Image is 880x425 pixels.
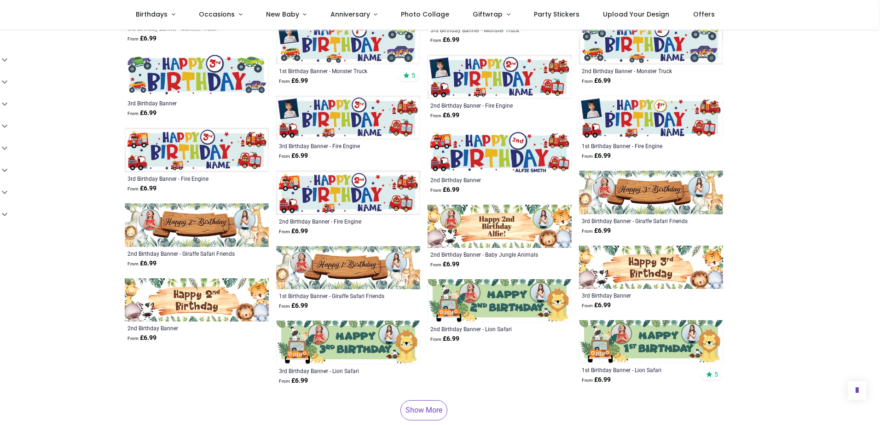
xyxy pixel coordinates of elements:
a: 1st Birthday Banner - Fire Engine [582,142,693,149]
a: 2nd Birthday Banner - Monster Truck [582,67,693,75]
span: From [582,79,593,84]
strong: £ 6.99 [582,226,611,235]
img: Personalised Happy 2nd Birthday Banner - Lion Safari - 2 Photo Upload [428,279,572,322]
span: From [582,154,593,159]
span: From [430,262,441,267]
a: 2nd Birthday Banner - Fire Engine [279,218,390,225]
a: 3rd Birthday Banner - Giraffe Safari Friends [582,217,693,224]
img: Happy 3rd Birthday Banner - Monster Truck [125,53,269,97]
a: 1st Birthday Banner - Lion Safari [582,366,693,373]
a: 2nd Birthday Banner - Giraffe Safari Friends [127,250,238,257]
img: Personalised Happy 3rd Birthday Banner - Fire Engine - Custom Name & 1 Photo Upload [276,96,420,139]
img: Personalised Happy 1st Birthday Banner - Giraffe Safari Friends - 2 Photo Upload [276,246,420,289]
a: 3rd Birthday Banner - Fire Engine [279,142,390,149]
strong: £ 6.99 [430,35,459,45]
strong: £ 6.99 [582,76,611,86]
img: Personalised Happy 3rd Birthday Banner - Lion Safari - 2 Photo Upload [276,321,420,364]
img: Happy 3rd Birthday Banner - Baby Jungle Animals [579,246,723,289]
img: Personalised Happy 2nd Birthday Banner - Fire Engine - Custom Name & 1 Photo Upload [428,55,572,98]
strong: £ 6.99 [127,333,156,343]
a: 2nd Birthday Banner - Lion Safari [430,325,541,333]
span: From [279,154,290,159]
span: From [582,303,593,308]
span: From [430,188,441,193]
strong: £ 6.99 [430,111,459,120]
span: From [127,111,139,116]
img: Personalised Happy 2nd Birthday Banner - Giraffe Safari Friends - 2 Photo Upload [125,203,269,247]
strong: £ 6.99 [127,109,156,118]
span: From [127,261,139,266]
strong: £ 6.99 [582,375,611,385]
a: 1st Birthday Banner - Giraffe Safari Friends [279,292,390,299]
span: Upload Your Design [603,10,669,19]
img: Personalised Happy 2nd Birthday Banner - Baby Jungle Animals - 2 Photo Upload [428,205,572,248]
span: From [582,229,593,234]
span: From [127,336,139,341]
span: From [430,337,441,342]
a: 3rd Birthday Banner [582,292,693,299]
span: 5 [411,71,415,80]
a: 2nd Birthday Banner [127,324,238,332]
span: From [582,378,593,383]
span: Party Stickers [534,10,579,19]
img: Happy 2nd Birthday Banner - Fire Engine [428,130,572,173]
span: Offers [693,10,715,19]
span: From [430,113,441,118]
strong: £ 6.99 [279,151,308,161]
span: Birthdays [136,10,168,19]
span: From [430,38,441,43]
span: New Baby [266,10,299,19]
strong: £ 6.99 [582,151,611,161]
a: 2nd Birthday Banner - Baby Jungle Animals [430,251,541,258]
a: 3rd Birthday Banner - Monster Truck [430,26,541,34]
span: From [279,229,290,234]
strong: £ 6.99 [430,260,459,269]
span: Giftwrap [473,10,503,19]
span: Photo Collage [401,10,449,19]
span: From [127,186,139,191]
a: 3rd Birthday Banner - Lion Safari [279,367,390,374]
a: Show More [400,400,447,420]
img: Personalised Happy 3rd Birthday Banner - Fire Engine - Custom Name [125,128,269,172]
strong: £ 6.99 [279,227,308,236]
a: 1st Birthday Banner - Monster Truck [279,67,390,75]
a: 3rd Birthday Banner [127,99,238,107]
span: From [279,304,290,309]
span: From [279,79,290,84]
span: From [127,36,139,41]
a: 2nd Birthday Banner [430,176,541,184]
strong: £ 6.99 [127,184,156,193]
span: From [279,379,290,384]
img: Personalised Happy 2nd Birthday Banner - Monster Truck - Custom Name [579,20,723,64]
strong: £ 6.99 [430,334,459,344]
img: Personalised Happy 3rd Birthday Banner - Giraffe Safari Friends - 2 Photo Upload [579,171,723,214]
img: Personalised Happy 1st Birthday Banner - Fire Engine - Custom Name & 1 Photo Upload [579,96,723,139]
strong: £ 6.99 [127,259,156,268]
img: Personalised Happy 2nd Birthday Banner - Fire Engine - Custom Name [276,171,420,215]
strong: £ 6.99 [279,76,308,86]
a: 3rd Birthday Banner - Fire Engine [127,175,238,182]
span: Anniversary [330,10,370,19]
span: Occasions [199,10,235,19]
strong: £ 6.99 [279,301,308,310]
span: 5 [714,370,718,379]
a: 2nd Birthday Banner - Fire Engine [430,102,541,109]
